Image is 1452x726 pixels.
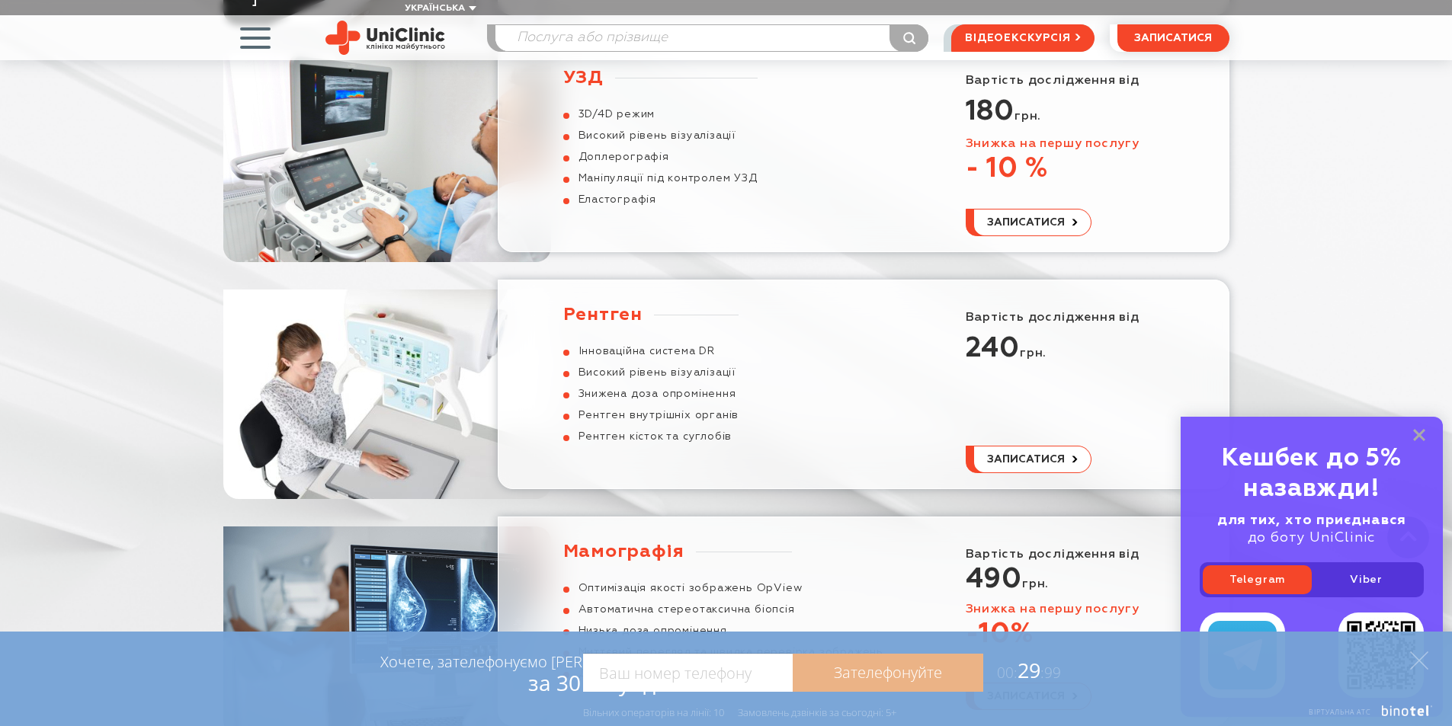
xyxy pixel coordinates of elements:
[563,408,739,422] li: Рентген внутрішніх органів
[966,566,1022,593] span: 490
[966,70,1164,91] p: Вартість дослідження від
[405,4,465,13] span: Українська
[563,540,924,680] a: Мамографія Оптимізація якості зображень OpView Автоматична стереотаксична біопсія Низька доза опр...
[987,217,1065,228] span: записатися
[380,652,665,695] div: Хочете, зателефонуємо [PERSON_NAME]
[1117,24,1229,52] button: записатися
[1203,565,1312,594] a: Telegram
[1292,705,1433,726] a: Віртуальна АТС
[583,706,896,718] div: Вільних операторів на лінії: 10 Замовлень дзвінків за сьогодні: 5+
[325,21,445,55] img: Uniclinic
[1200,443,1424,504] div: Кешбек до 5% назавжди!
[951,24,1094,52] a: відеоекскурсія
[983,656,1061,684] span: 29
[563,624,884,638] li: Низька доза опромінення
[966,569,1164,595] p: грн.
[966,209,1091,236] button: записатися
[583,654,793,692] input: Ваш номер телефону
[997,663,1018,683] span: 00:
[563,344,739,358] li: Інноваційна система DR
[1200,512,1424,547] div: до боту UniClinic
[793,654,983,692] a: Зателефонуйте
[563,107,758,121] li: 3D/4D режим
[528,668,665,697] span: за 30 секунд?
[563,303,924,443] a: Рентген Інноваційна система DR Високий рівень візуалізації Знижена доза опромінення Рентген внутр...
[966,621,1034,648] strong: -10%
[1312,565,1421,594] a: Viber
[966,303,1164,370] div: грн.
[1040,663,1061,683] span: :99
[1309,707,1371,717] span: Віртуальна АТС
[1134,33,1212,43] span: записатися
[563,581,884,595] li: Оптимізація якості зображень OpView
[563,193,758,206] li: Еластографія
[563,303,739,326] h3: Рентген
[965,25,1070,51] span: відеоекскурсія
[563,66,924,206] a: УЗД 3D/4D режим Високий рівень візуалізації Доплерографія Маніпуляції під контролем УЗД Еластографія
[966,138,1139,150] font: Знижка на першу послугу
[495,25,928,51] input: Послуга або прізвище
[987,454,1065,465] span: записатися
[966,98,1014,126] strong: 180
[563,430,739,443] li: Рентген кісток та суглобів
[401,3,476,14] button: Українська
[966,155,1049,183] strong: - 10 %
[563,150,758,164] li: Доплерографія
[563,366,739,379] li: Високий рівень візуалізації
[966,335,1020,363] strong: 240
[966,603,1139,616] font: Знижка на першу послугу
[563,171,758,185] li: Маніпуляції під контролем УЗД
[563,387,739,401] li: Знижена доза опромінення
[1217,513,1406,527] b: для тих, хто приєднався
[563,129,758,142] li: Високий рівень візуалізації
[563,66,758,89] h3: УЗД
[966,307,1164,328] p: Вартість дослідження від
[966,446,1091,473] button: записатися
[563,540,792,563] h3: Мамографія
[563,603,884,616] li: Автоматична стереотаксична біопсія
[966,66,1164,188] div: грн.
[966,544,1164,565] p: Вартість дослідження від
